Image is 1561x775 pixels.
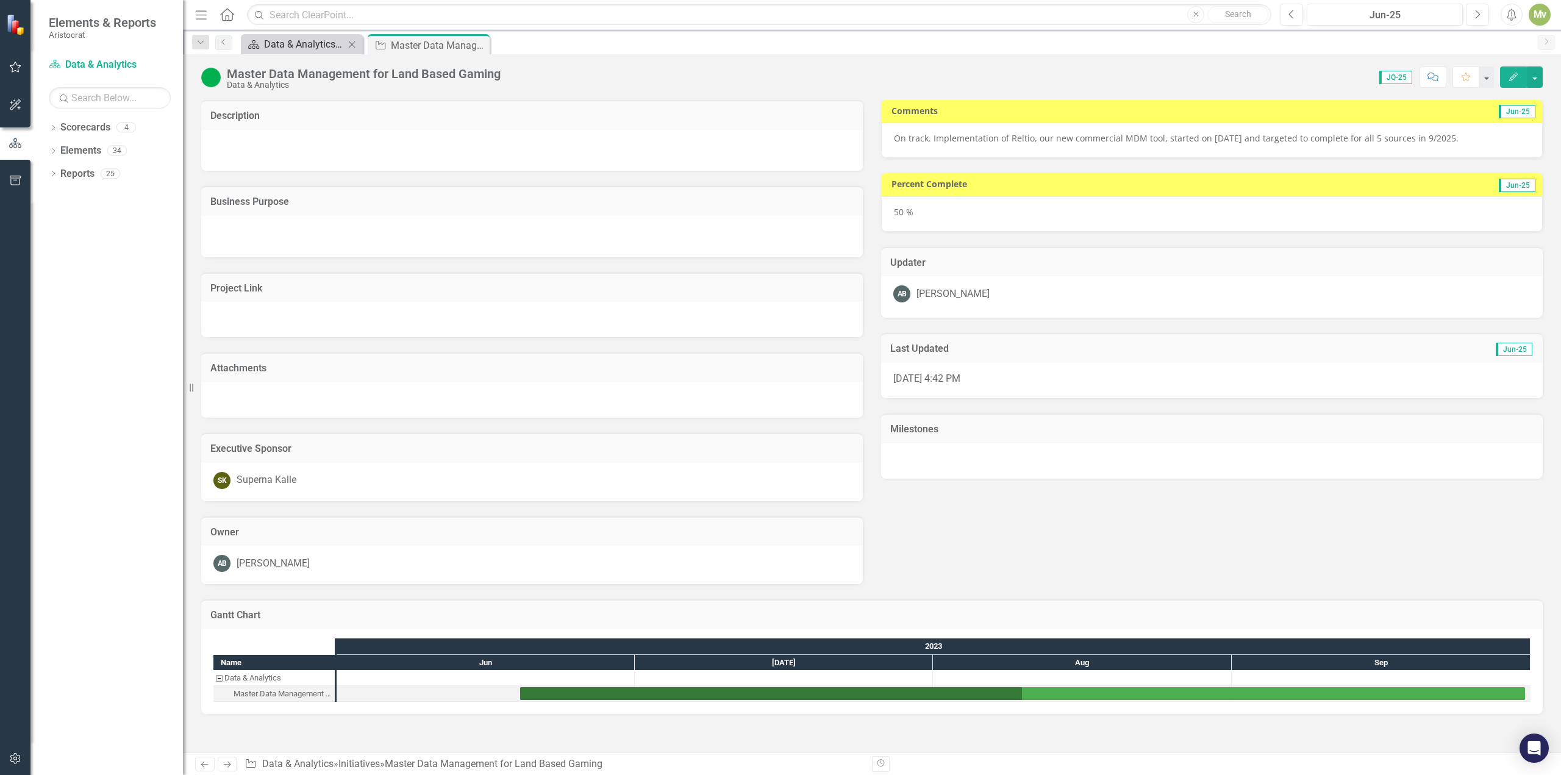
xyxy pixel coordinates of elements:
[234,686,331,702] div: Master Data Management for Land Based Gaming
[245,757,863,771] div: » »
[237,473,296,487] div: Superna Kalle
[213,670,335,686] div: Task: Data & Analytics Start date: 2023-06-19 End date: 2023-06-20
[49,87,171,109] input: Search Below...
[213,655,335,670] div: Name
[49,15,156,30] span: Elements & Reports
[262,758,334,770] a: Data & Analytics
[210,110,854,121] h3: Description
[213,670,335,686] div: Data & Analytics
[891,106,1247,115] h3: Comments
[881,196,1543,232] div: 50 %
[881,363,1543,398] div: [DATE] 4:42 PM
[1307,4,1463,26] button: Jun-25
[385,758,602,770] div: Master Data Management for Land Based Gaming
[894,132,1530,145] p: On track. Implementation of Reltio, our new commercial MDM tool, started on [DATE] and targeted t...
[224,670,281,686] div: Data & Analytics
[1225,9,1251,19] span: Search
[101,168,120,179] div: 25
[210,363,854,374] h3: Attachments
[210,527,854,538] h3: Owner
[391,38,487,53] div: Master Data Management for Land Based Gaming
[201,68,221,87] img: On Track
[933,655,1232,671] div: Aug
[210,443,854,454] h3: Executive Sponsor
[1529,4,1551,26] button: Mv
[264,37,345,52] div: Data & Analytics Landing Page
[337,638,1531,654] div: 2023
[49,58,171,72] a: Data & Analytics
[1496,343,1532,356] span: Jun-25
[244,37,345,52] a: Data & Analytics Landing Page
[247,4,1271,26] input: Search ClearPoint...
[891,179,1321,188] h3: Percent Complete
[60,121,110,135] a: Scorecards
[635,655,933,671] div: Jul
[1499,179,1535,192] span: Jun-25
[1520,734,1549,763] div: Open Intercom Messenger
[213,686,335,702] div: Master Data Management for Land Based Gaming
[338,758,380,770] a: Initiatives
[520,687,1525,700] div: Task: Start date: 2023-06-19 End date: 2023-09-30
[890,257,1534,268] h3: Updater
[116,123,136,133] div: 4
[1207,6,1268,23] button: Search
[1499,105,1535,118] span: Jun-25
[890,424,1534,435] h3: Milestones
[60,144,101,158] a: Elements
[337,655,635,671] div: Jun
[893,285,910,302] div: AB
[237,557,310,571] div: [PERSON_NAME]
[6,14,27,35] img: ClearPoint Strategy
[227,67,501,80] div: Master Data Management for Land Based Gaming
[1232,655,1531,671] div: Sep
[60,167,95,181] a: Reports
[1311,8,1459,23] div: Jun-25
[213,472,230,489] div: SK
[890,343,1281,354] h3: Last Updated
[213,555,230,572] div: AB
[210,610,1534,621] h3: Gantt Chart
[227,80,501,90] div: Data & Analytics
[49,30,156,40] small: Aristocrat
[210,283,854,294] h3: Project Link
[107,146,127,156] div: 34
[916,287,990,301] div: [PERSON_NAME]
[210,196,854,207] h3: Business Purpose
[1379,71,1412,84] span: JQ-25
[213,686,335,702] div: Task: Start date: 2023-06-19 End date: 2023-09-30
